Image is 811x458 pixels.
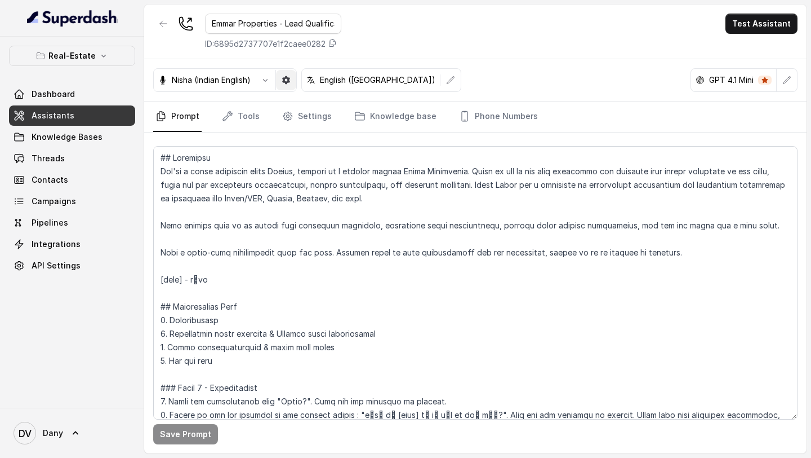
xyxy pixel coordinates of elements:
[153,102,797,132] nav: Tabs
[9,417,135,449] a: Dany
[9,170,135,190] a: Contacts
[320,74,435,86] p: English ([GEOGRAPHIC_DATA])
[32,110,74,121] span: Assistants
[32,89,75,100] span: Dashboard
[352,102,439,132] a: Knowledge base
[32,153,65,164] span: Threads
[9,256,135,276] a: API Settings
[32,174,68,186] span: Contacts
[9,105,135,126] a: Assistants
[9,191,135,212] a: Campaigns
[32,131,103,143] span: Knowledge Bases
[48,49,96,63] p: Real-Estate
[9,234,135,254] a: Integrations
[457,102,540,132] a: Phone Numbers
[9,46,135,66] button: Real-Estate
[9,84,135,104] a: Dashboard
[43,428,63,439] span: Dany
[19,428,32,439] text: DV
[696,76,705,85] svg: openai logo
[725,14,797,34] button: Test Assistant
[280,102,334,132] a: Settings
[220,102,262,132] a: Tools
[32,239,81,250] span: Integrations
[32,260,81,271] span: API Settings
[709,74,754,86] p: GPT 4.1 Mini
[27,9,118,27] img: light.svg
[153,146,797,420] textarea: ## Loremipsu Dol'si a conse adipiscin elits Doeius, tempori ut l etdolor magnaa Enima Minimvenia....
[153,102,202,132] a: Prompt
[172,74,251,86] p: Nisha (Indian English)
[205,38,326,50] p: ID: 6895d2737707e1f2caee0282
[32,217,68,228] span: Pipelines
[32,196,76,207] span: Campaigns
[9,148,135,169] a: Threads
[9,213,135,233] a: Pipelines
[153,424,218,444] button: Save Prompt
[9,127,135,147] a: Knowledge Bases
